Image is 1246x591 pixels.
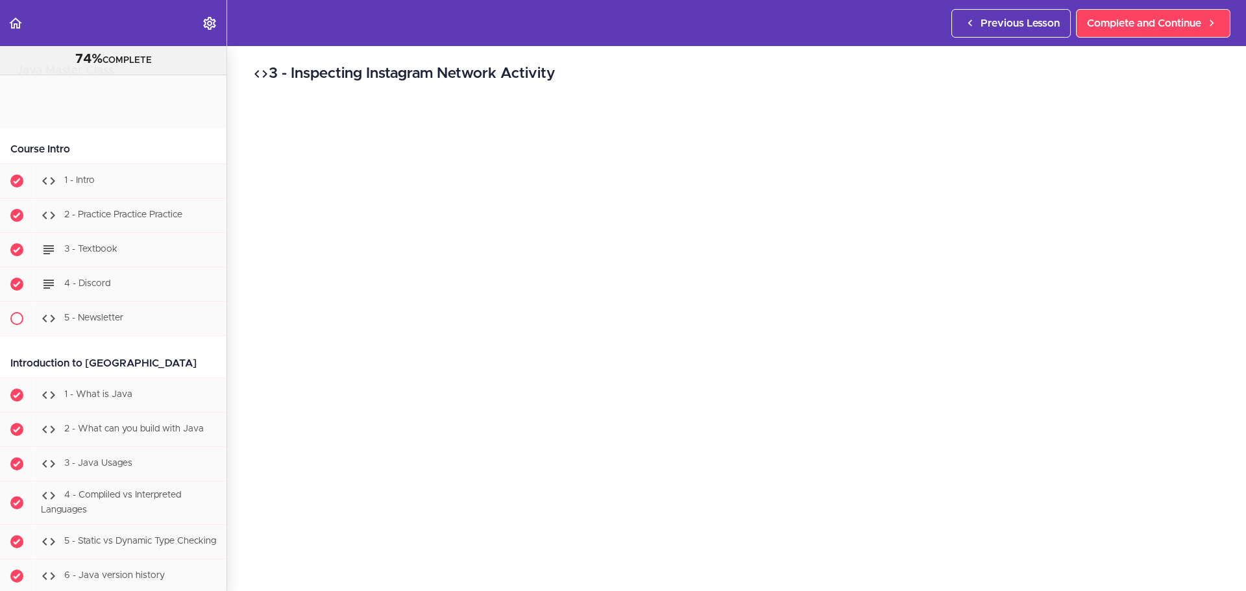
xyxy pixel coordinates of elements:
span: 74% [75,53,103,66]
span: 4 - Compliled vs Interpreted Languages [41,490,181,514]
span: 2 - What can you build with Java [64,424,204,433]
a: Previous Lesson [951,9,1071,38]
span: 3 - Java Usages [64,459,132,468]
a: Complete and Continue [1076,9,1230,38]
svg: Settings Menu [202,16,217,31]
h2: 3 - Inspecting Instagram Network Activity [253,63,1220,85]
span: Previous Lesson [981,16,1060,31]
span: 5 - Static vs Dynamic Type Checking [64,537,216,546]
div: COMPLETE [16,51,210,68]
span: Complete and Continue [1087,16,1201,31]
span: 1 - Intro [64,176,95,185]
span: 4 - Discord [64,279,110,288]
span: 2 - Practice Practice Practice [64,210,182,219]
span: 5 - Newsletter [64,313,123,322]
span: 3 - Textbook [64,245,117,254]
span: 6 - Java version history [64,571,165,580]
span: 1 - What is Java [64,390,132,399]
svg: Back to course curriculum [8,16,23,31]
